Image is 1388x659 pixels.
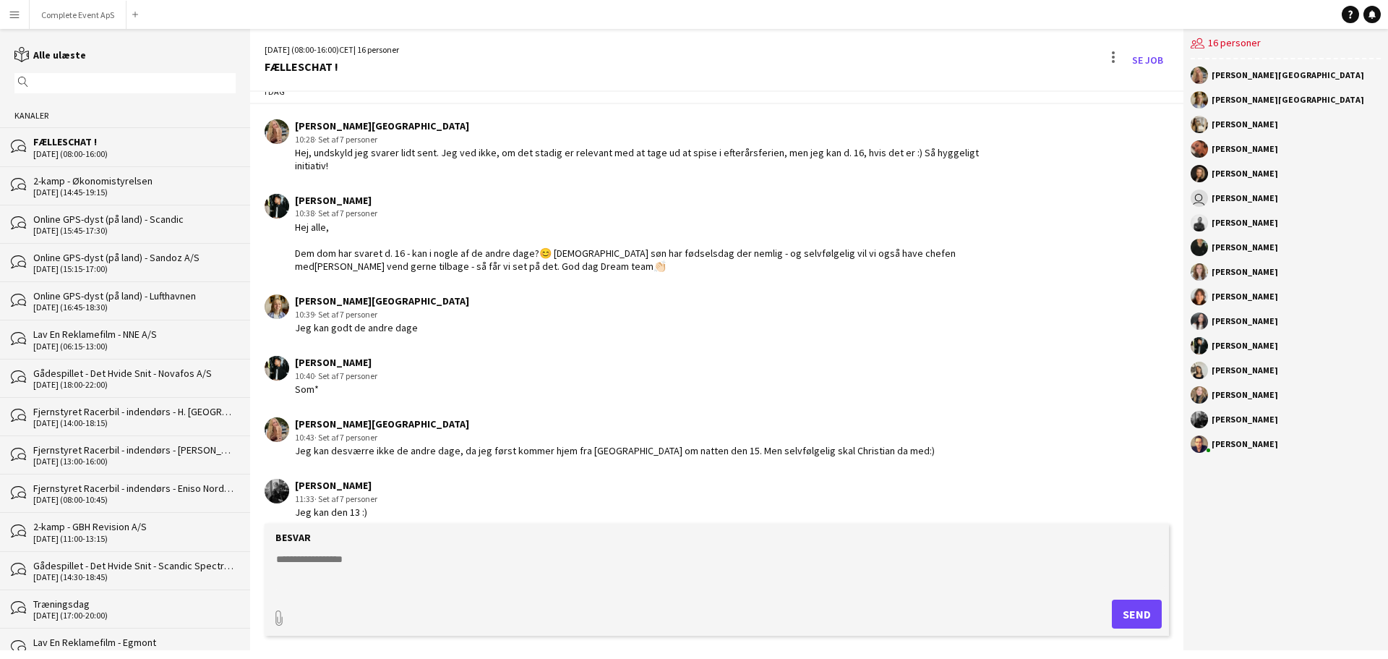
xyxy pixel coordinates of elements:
div: [DATE] (15:45-17:30) [33,226,236,236]
div: [DATE] (16:45-18:30) [33,302,236,313]
button: Complete Event ApS [30,1,127,29]
div: [PERSON_NAME][GEOGRAPHIC_DATA] [295,119,1011,132]
div: Gådespillet - Det Hvide Snit - Scandic Spectrum [33,559,236,572]
div: 10:40 [295,370,377,383]
div: [PERSON_NAME] [295,356,377,369]
div: Jeg kan desværre ikke de andre dage, da jeg først kommer hjem fra [GEOGRAPHIC_DATA] om natten den... [295,444,935,457]
div: [DATE] (14:30-18:45) [33,572,236,582]
div: [PERSON_NAME][GEOGRAPHIC_DATA] [1212,71,1364,80]
div: Jeg kan godt de andre dage [295,321,469,334]
div: [PERSON_NAME] [1212,341,1278,350]
div: Fjernstyret Racerbil - indendørs - [PERSON_NAME] [33,443,236,456]
div: [PERSON_NAME][GEOGRAPHIC_DATA] [295,294,469,307]
div: Fjernstyret Racerbil - indendørs - H. [GEOGRAPHIC_DATA] A/S [33,405,236,418]
div: [PERSON_NAME] [1212,415,1278,424]
div: [PERSON_NAME] [1212,268,1278,276]
div: 2-kamp - GBH Revision A/S [33,520,236,533]
div: [PERSON_NAME] [295,194,1011,207]
div: [PERSON_NAME][GEOGRAPHIC_DATA] [1212,95,1364,104]
div: [PERSON_NAME] [1212,169,1278,178]
div: [PERSON_NAME] [1212,194,1278,203]
div: [PERSON_NAME] [1212,145,1278,153]
div: [DATE] (06:15-13:00) [33,341,236,352]
div: 16 personer [1191,29,1381,59]
div: 10:38 [295,207,1011,220]
div: [DATE] (13:00-16:00) [33,456,236,467]
div: [PERSON_NAME][GEOGRAPHIC_DATA] [295,417,935,430]
div: Lav En Reklamefilm - NNE A/S [33,328,236,341]
button: Send [1112,600,1162,629]
a: Se Job [1126,48,1169,72]
div: [PERSON_NAME] [1212,391,1278,399]
span: · Set af 7 personer [314,134,377,145]
div: 10:43 [295,431,935,444]
span: · Set af 7 personer [314,370,377,381]
div: Jeg kan den 13 :) [295,506,377,519]
div: [PERSON_NAME] [1212,440,1278,448]
div: Lav En Reklamefilm - Egmont [33,636,236,649]
div: 2-kamp - Økonomistyrelsen [33,174,236,187]
div: FÆLLESCHAT ! [33,135,236,148]
div: FÆLLESCHAT ! [265,60,399,73]
label: Besvar [275,531,311,544]
div: [PERSON_NAME] [1212,243,1278,252]
div: [DATE] (15:15-17:00) [33,264,236,274]
div: Online GPS-dyst (på land) - Scandic [33,213,236,226]
div: [DATE] (08:00-10:45) [33,495,236,505]
div: 10:28 [295,133,1011,146]
div: [DATE] (17:00-20:00) [33,611,236,621]
div: [PERSON_NAME] [1212,120,1278,129]
div: Hej alle, Dem dom har svaret d. 16 - kan i nogle af de andre dage?😊 [DEMOGRAPHIC_DATA] søn har fø... [295,221,1011,273]
div: 10:39 [295,308,469,321]
span: CET [339,44,354,55]
div: [PERSON_NAME] [1212,366,1278,375]
div: [PERSON_NAME] [1212,292,1278,301]
div: [DATE] (11:00-13:15) [33,534,236,544]
span: · Set af 7 personer [314,493,377,504]
div: I dag [250,80,1183,104]
span: · Set af 7 personer [314,208,377,218]
a: Alle ulæste [14,48,86,61]
div: [DATE] (14:45-19:15) [33,187,236,197]
div: [DATE] (18:00-22:00) [33,380,236,390]
div: Træningsdag [33,598,236,611]
span: · Set af 7 personer [314,432,377,443]
div: [DATE] (14:00-18:15) [33,418,236,428]
div: Fjernstyret Racerbil - indendørs - Eniso Nordic ApS [33,482,236,495]
div: 11:33 [295,493,377,506]
div: [DATE] (08:00-16:00) [33,149,236,159]
div: [PERSON_NAME] [295,479,377,492]
div: Online GPS-dyst (på land) - Sandoz A/S [33,251,236,264]
div: Hej, undskyld jeg svarer lidt sent. Jeg ved ikke, om det stadig er relevant med at tage ud at spi... [295,146,1011,172]
div: [PERSON_NAME] [1212,218,1278,227]
div: [DATE] (08:00-16:00) | 16 personer [265,43,399,56]
div: Online GPS-dyst (på land) - Lufthavnen [33,289,236,302]
div: [PERSON_NAME] [1212,317,1278,326]
div: Gådespillet - Det Hvide Snit - Novafos A/S [33,367,236,380]
div: [DATE] (13:45-18:30) [33,649,236,659]
span: · Set af 7 personer [314,309,377,320]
